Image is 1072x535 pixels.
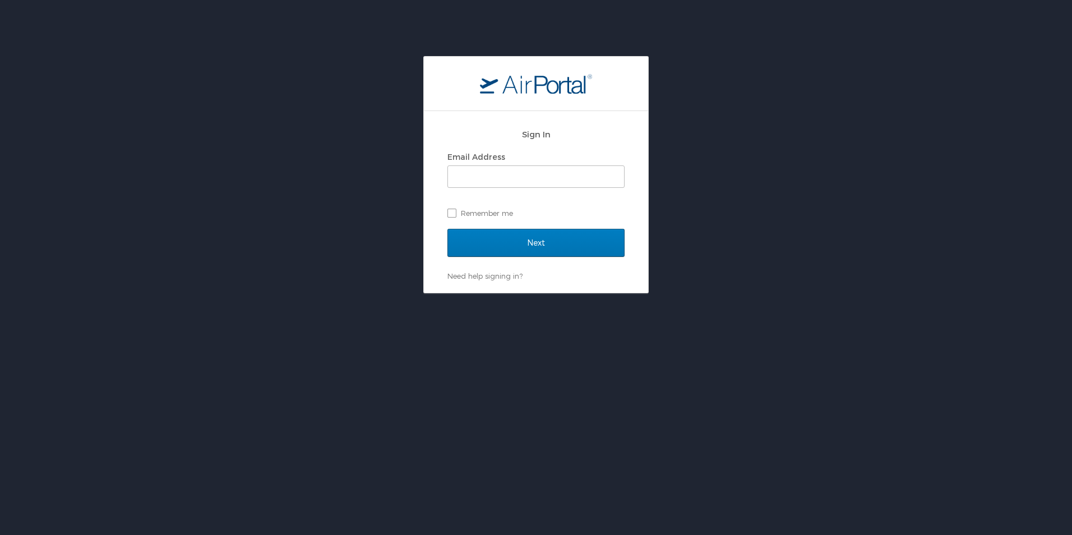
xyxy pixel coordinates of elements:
label: Email Address [447,152,505,162]
h2: Sign In [447,128,625,141]
input: Next [447,229,625,257]
a: Need help signing in? [447,271,523,280]
label: Remember me [447,205,625,222]
img: logo [480,73,592,94]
